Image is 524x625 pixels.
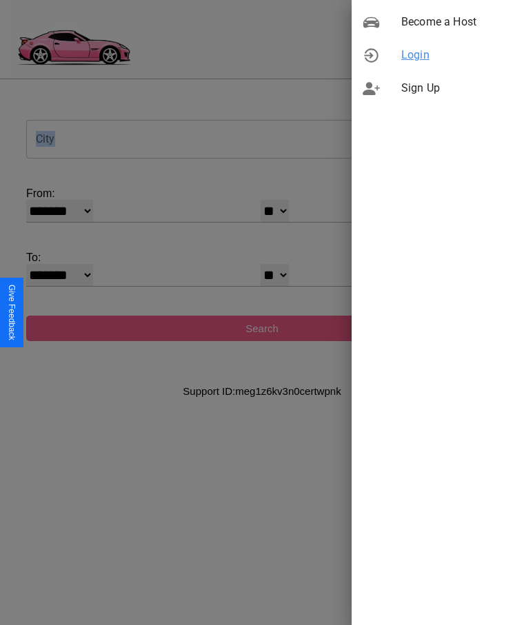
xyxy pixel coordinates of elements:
div: Become a Host [352,6,524,39]
span: Sign Up [401,80,513,96]
div: Give Feedback [7,285,17,340]
div: Sign Up [352,72,524,105]
div: Login [352,39,524,72]
span: Login [401,47,513,63]
span: Become a Host [401,14,513,30]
